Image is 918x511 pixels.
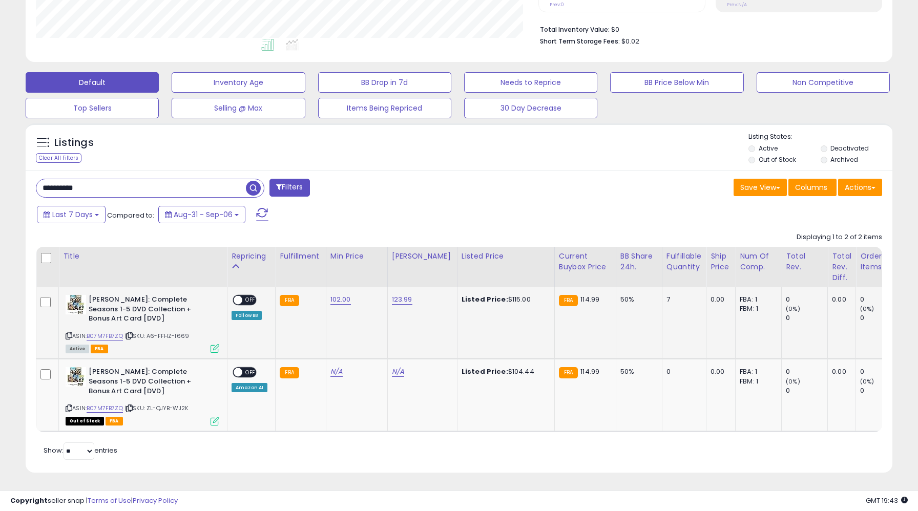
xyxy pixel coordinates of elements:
b: Total Inventory Value: [540,25,610,34]
img: 51NJJM7PGwL._SL40_.jpg [66,295,86,314]
div: Total Rev. Diff. [832,251,851,283]
a: 123.99 [392,294,412,305]
small: (0%) [786,305,800,313]
label: Active [759,144,778,153]
a: N/A [330,367,343,377]
div: $115.00 [462,295,547,304]
div: 0 [786,295,827,304]
button: BB Drop in 7d [318,72,451,93]
label: Archived [830,155,858,164]
button: Top Sellers [26,98,159,118]
div: FBA: 1 [740,295,774,304]
div: BB Share 24h. [620,251,658,272]
div: 7 [666,295,698,304]
p: Listing States: [748,132,892,142]
span: OFF [242,296,259,305]
span: Aug-31 - Sep-06 [174,209,233,220]
small: FBA [559,367,578,378]
b: [PERSON_NAME]: Complete Seasons 1-5 DVD Collection + Bonus Art Card [DVD] [89,367,213,398]
strong: Copyright [10,496,48,505]
span: | SKU: A6-FFHZ-I669 [124,332,189,340]
small: Prev: 0 [550,2,564,8]
button: 30 Day Decrease [464,98,597,118]
button: Columns [788,179,837,196]
div: $104.44 [462,367,547,376]
div: 0 [860,386,902,395]
div: 0 [666,367,698,376]
span: Last 7 Days [52,209,93,220]
div: [PERSON_NAME] [392,251,453,262]
div: 0 [786,367,827,376]
button: Selling @ Max [172,98,305,118]
button: Last 7 Days [37,206,106,223]
span: Show: entries [44,445,117,455]
span: $0.02 [621,36,639,46]
span: All listings currently available for purchase on Amazon [66,345,89,353]
span: FBA [106,417,123,425]
div: FBA: 1 [740,367,774,376]
li: $0 [540,23,874,35]
span: All listings that are currently out of stock and unavailable for purchase on Amazon [66,417,104,425]
div: ASIN: [66,367,219,424]
a: N/A [392,367,404,377]
b: Listed Price: [462,294,508,304]
a: Privacy Policy [133,496,178,505]
div: 0.00 [711,295,727,304]
div: 0.00 [832,295,848,304]
b: [PERSON_NAME]: Complete Seasons 1-5 DVD Collection + Bonus Art Card [DVD] [89,295,213,326]
span: | SKU: ZL-QJYB-WJ2K [124,404,188,412]
div: 0 [786,386,827,395]
small: (0%) [860,305,874,313]
div: Min Price [330,251,383,262]
img: 51NJJM7PGwL._SL40_.jpg [66,367,86,387]
small: (0%) [786,377,800,386]
div: Ordered Items [860,251,898,272]
div: Fulfillment [280,251,321,262]
button: Aug-31 - Sep-06 [158,206,245,223]
a: B07M7FB7ZQ [87,332,123,340]
div: seller snap | | [10,496,178,506]
a: Terms of Use [88,496,131,505]
span: 114.99 [580,367,599,376]
h5: Listings [54,136,94,150]
div: Amazon AI [232,383,267,392]
div: Follow BB [232,311,262,320]
b: Listed Price: [462,367,508,376]
button: Non Competitive [757,72,890,93]
div: Current Buybox Price [559,251,612,272]
small: FBA [280,367,299,378]
span: Columns [795,182,827,193]
div: Title [63,251,223,262]
label: Deactivated [830,144,869,153]
button: Save View [734,179,787,196]
div: Fulfillable Quantity [666,251,702,272]
div: Clear All Filters [36,153,81,163]
div: 0 [860,367,902,376]
a: 102.00 [330,294,351,305]
div: 0.00 [711,367,727,376]
span: Compared to: [107,210,154,220]
div: 50% [620,367,654,376]
a: B07M7FB7ZQ [87,404,123,413]
div: 0.00 [832,367,848,376]
button: Default [26,72,159,93]
div: Displaying 1 to 2 of 2 items [797,232,882,242]
small: FBA [559,295,578,306]
small: Prev: N/A [727,2,747,8]
div: 0 [786,313,827,323]
div: Total Rev. [786,251,823,272]
div: FBM: 1 [740,377,774,386]
small: (0%) [860,377,874,386]
button: Inventory Age [172,72,305,93]
small: FBA [280,295,299,306]
span: FBA [91,345,108,353]
div: 0 [860,295,902,304]
span: 114.99 [580,294,599,304]
span: OFF [242,368,259,377]
button: Filters [269,179,309,197]
button: BB Price Below Min [610,72,743,93]
div: Num of Comp. [740,251,777,272]
div: Repricing [232,251,271,262]
label: Out of Stock [759,155,796,164]
div: 0 [860,313,902,323]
